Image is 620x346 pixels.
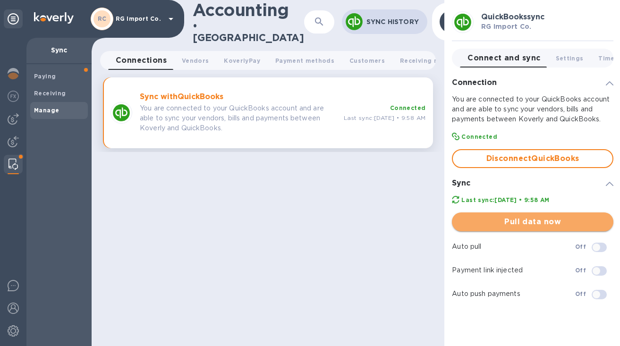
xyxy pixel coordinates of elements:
h3: Sync [452,179,470,188]
b: Paying [34,73,56,80]
div: Sync [452,176,613,191]
span: Vendors [182,56,209,66]
p: You are connected to your QuickBooks account and are able to sync your vendors, bills and payment... [452,94,613,124]
img: Foreign exchange [8,91,19,102]
p: You are connected to your QuickBooks account and are able to sync your vendors, bills and payment... [140,103,336,133]
span: Pull data now [459,216,606,228]
span: Settings [556,53,584,63]
div: Unpin categories [4,9,23,28]
p: Auto pull [452,242,575,252]
span: Disconnect QuickBooks [460,153,605,164]
b: Off [575,290,586,297]
b: Connected [390,104,426,111]
img: Logo [34,12,74,24]
button: DisconnectQuickBooks [452,149,613,168]
span: Customers [349,56,385,66]
p: Sync History [366,17,420,26]
span: Connections [116,54,167,67]
b: Connected [461,133,497,140]
p: Sync [34,45,84,55]
b: Receiving [34,90,66,97]
span: KoverlyPay [224,56,260,66]
span: Last sync: [DATE] • 9:58 AM [344,114,425,121]
span: Receiving methods [400,56,463,66]
b: Sync with QuickBooks [140,92,223,101]
h3: Connection [452,78,497,87]
span: Payment methods [275,56,334,66]
b: Manage [34,107,59,114]
b: Off [575,243,586,250]
p: Auto push payments [452,289,575,299]
b: RC [98,15,107,22]
b: QuickBooks sync [481,12,544,21]
p: RG Import Co. [116,16,163,22]
b: Last sync: [DATE] • 9:58 AM [461,196,549,203]
span: Connect and sync [467,51,540,65]
b: RG Import Co. [481,23,531,30]
h2: • [GEOGRAPHIC_DATA] [193,20,304,43]
p: Payment link injected [452,265,575,275]
b: Off [575,267,586,274]
button: Pull data now [452,212,613,231]
div: Connection [452,75,613,91]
